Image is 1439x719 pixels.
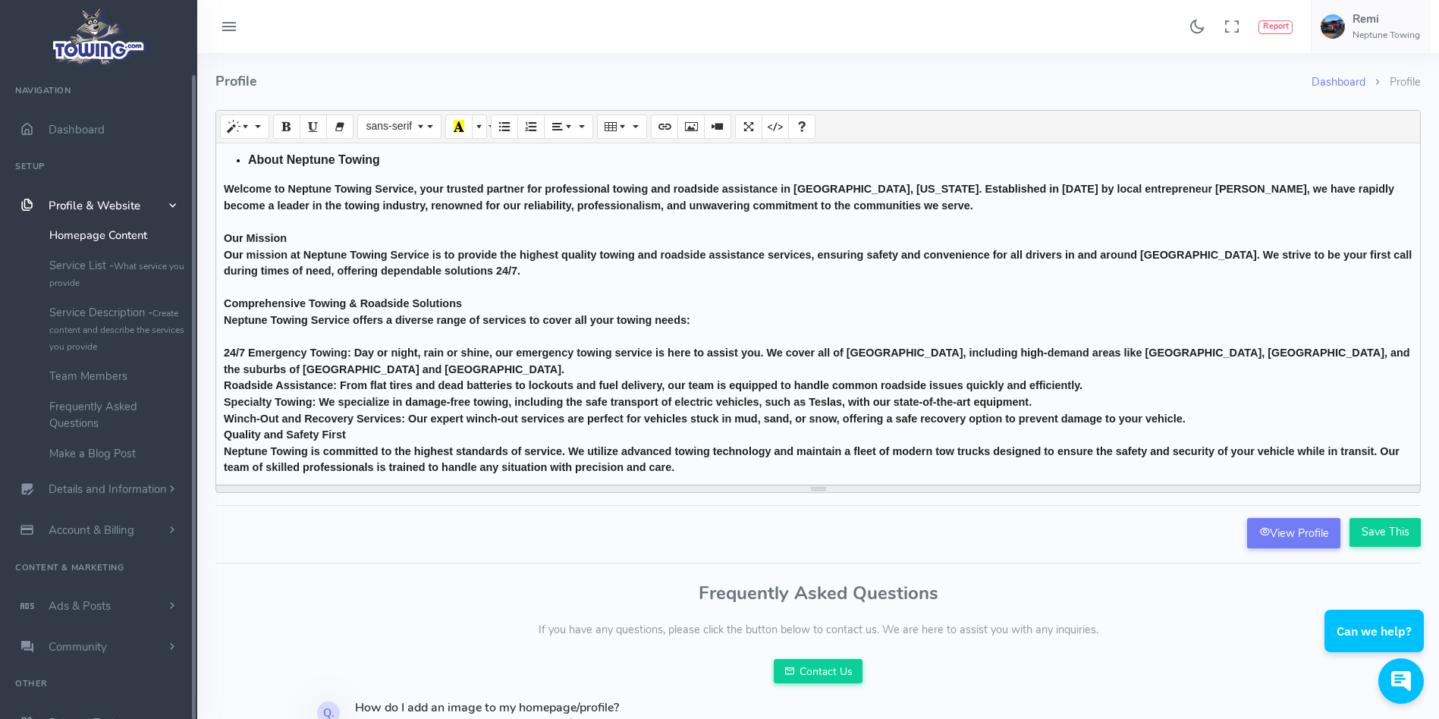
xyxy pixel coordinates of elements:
[445,115,473,139] button: Recent Color
[273,115,300,139] button: Bold (CTRL+B)
[300,115,327,139] button: Underline (CTRL+U)
[49,198,140,213] span: Profile & Website
[224,396,1032,408] b: Specialty Towing: We specialize in damage-free towing, including the safe transport of electric v...
[355,702,809,715] h4: How do I add an image to my homepage/profile?
[49,307,184,353] small: Create content and describe the services you provide
[774,659,863,683] a: Contact Us
[704,115,731,139] button: Video
[762,115,789,139] button: Code View
[224,429,346,441] b: Quality and Safety First
[49,260,184,289] small: What service you provide
[472,115,487,139] button: More Color
[735,115,762,139] button: Full Screen
[517,115,545,139] button: Ordered list (CTRL+SHIFT+NUM8)
[357,115,441,139] button: Font Family
[224,297,462,309] b: Comprehensive Towing & Roadside Solutions
[38,220,197,250] a: Homepage Content
[248,153,380,166] b: About Neptune Towing
[38,438,197,469] a: Make a Blog Post
[224,183,1394,212] b: Welcome to Neptune Towing Service, your trusted partner for professional towing and roadside assi...
[651,115,678,139] button: Link (CTRL+K)
[220,115,269,139] button: Style
[49,639,107,655] span: Community
[224,445,1400,474] b: Neptune Towing is committed to the highest standards of service. We utilize advanced towing techn...
[215,583,1421,603] h3: Frequently Asked Questions
[49,523,134,538] span: Account & Billing
[224,413,1186,425] b: Winch-Out and Recovery Services: Our expert winch-out services are perfect for vehicles stuck in ...
[224,249,1412,278] b: Our mission at Neptune Towing Service is to provide the highest quality towing and roadside assis...
[788,115,815,139] button: Help
[224,314,690,326] b: Neptune Towing Service offers a diverse range of services to cover all your towing needs:
[215,622,1421,639] p: If you have any questions, please click the button below to contact us. We are here to assist you...
[38,361,197,391] a: Team Members
[544,115,593,139] button: Paragraph
[1247,518,1340,548] a: View Profile
[326,115,353,139] button: Remove Font Style (CTRL+\)
[49,122,105,137] span: Dashboard
[1313,568,1439,719] iframe: Conversations
[38,250,197,297] a: Service List -What service you provide
[1321,14,1345,39] img: user-image
[366,120,412,132] span: sans-serif
[597,115,646,139] button: Table
[38,391,197,438] a: Frequently Asked Questions
[1349,518,1421,547] input: Save This
[1365,74,1421,91] li: Profile
[1312,74,1365,89] a: Dashboard
[224,347,1410,375] b: 24/7 Emergency Towing: Day or night, rain or shine, our emergency towing service is here to assis...
[215,53,1312,110] h4: Profile
[48,5,150,69] img: logo
[677,115,705,139] button: Picture
[224,379,1082,391] b: Roadside Assistance: From flat tires and dead batteries to lockouts and fuel delivery, our team i...
[1353,30,1420,40] h6: Neptune Towing
[491,115,518,139] button: Unordered list (CTRL+SHIFT+NUM7)
[49,598,111,614] span: Ads & Posts
[1353,13,1420,25] h5: Remi
[38,297,197,361] a: Service Description -Create content and describe the services you provide
[224,232,287,244] b: Our Mission
[216,485,1420,492] div: resize
[1258,20,1293,34] button: Report
[49,482,167,498] span: Details and Information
